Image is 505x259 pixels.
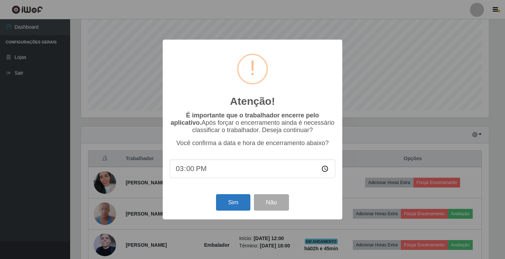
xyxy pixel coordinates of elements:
h2: Atenção! [230,95,275,108]
b: É importante que o trabalhador encerre pelo aplicativo. [170,112,319,126]
p: Você confirma a data e hora de encerramento abaixo? [170,139,335,147]
button: Sim [216,194,250,211]
p: Após forçar o encerramento ainda é necessário classificar o trabalhador. Deseja continuar? [170,112,335,134]
button: Não [254,194,289,211]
